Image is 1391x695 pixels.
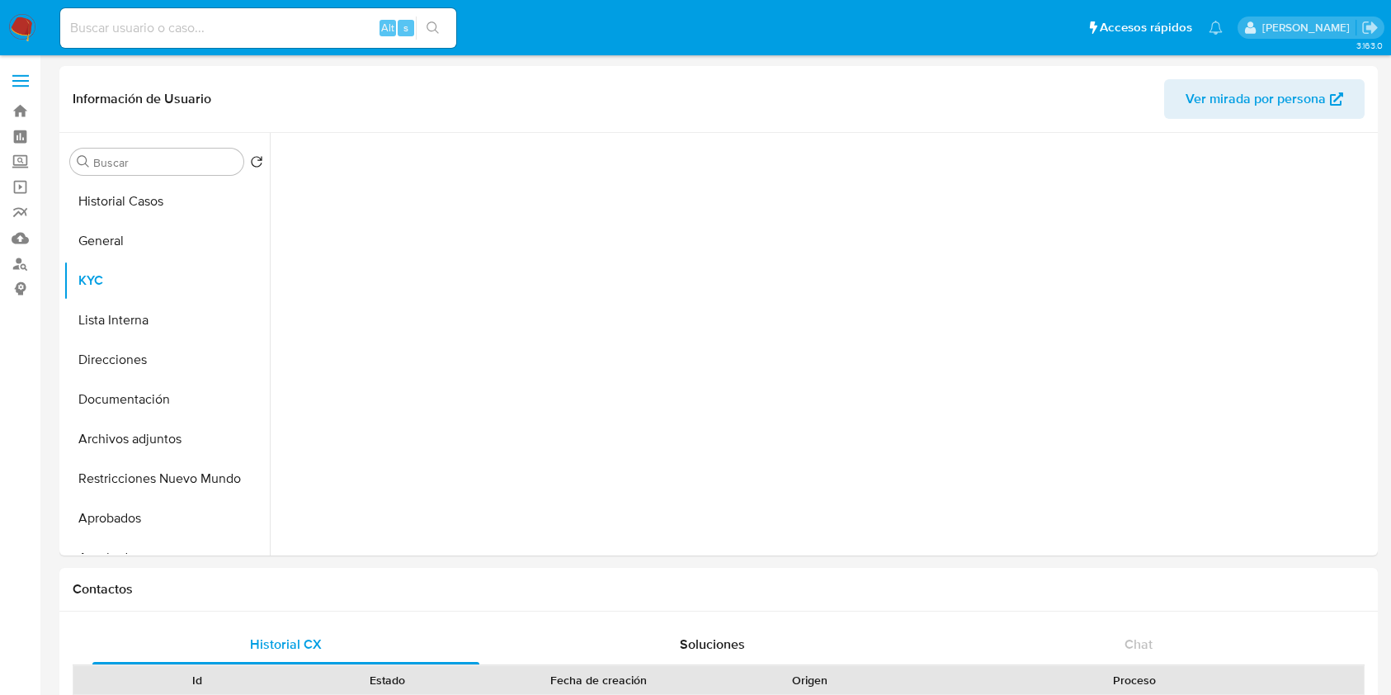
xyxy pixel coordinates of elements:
button: search-icon [416,17,450,40]
div: Id [114,672,281,688]
button: Lista Interna [64,300,270,340]
span: Accesos rápidos [1100,19,1192,36]
button: Restricciones Nuevo Mundo [64,459,270,499]
span: Chat [1125,635,1153,654]
button: Ver mirada por persona [1164,79,1365,119]
span: Alt [381,20,394,35]
button: Volver al orden por defecto [250,155,263,173]
button: Archivos adjuntos [64,419,270,459]
input: Buscar usuario o caso... [60,17,456,39]
input: Buscar [93,155,237,170]
a: Salir [1361,19,1379,36]
div: Fecha de creación [494,672,703,688]
a: Notificaciones [1209,21,1223,35]
span: Historial CX [250,635,322,654]
button: Buscar [77,155,90,168]
h1: Contactos [73,581,1365,598]
p: valentina.santellan@mercadolibre.com [1262,20,1356,35]
button: Historial Casos [64,182,270,221]
button: Direcciones [64,340,270,380]
button: Aprobadores [64,538,270,578]
div: Proceso [917,672,1352,688]
span: Soluciones [680,635,745,654]
div: Origen [726,672,894,688]
h1: Información de Usuario [73,91,211,107]
button: KYC [64,261,270,300]
span: Ver mirada por persona [1186,79,1326,119]
div: Estado [304,672,472,688]
button: General [64,221,270,261]
span: s [403,20,408,35]
button: Documentación [64,380,270,419]
button: Aprobados [64,499,270,538]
